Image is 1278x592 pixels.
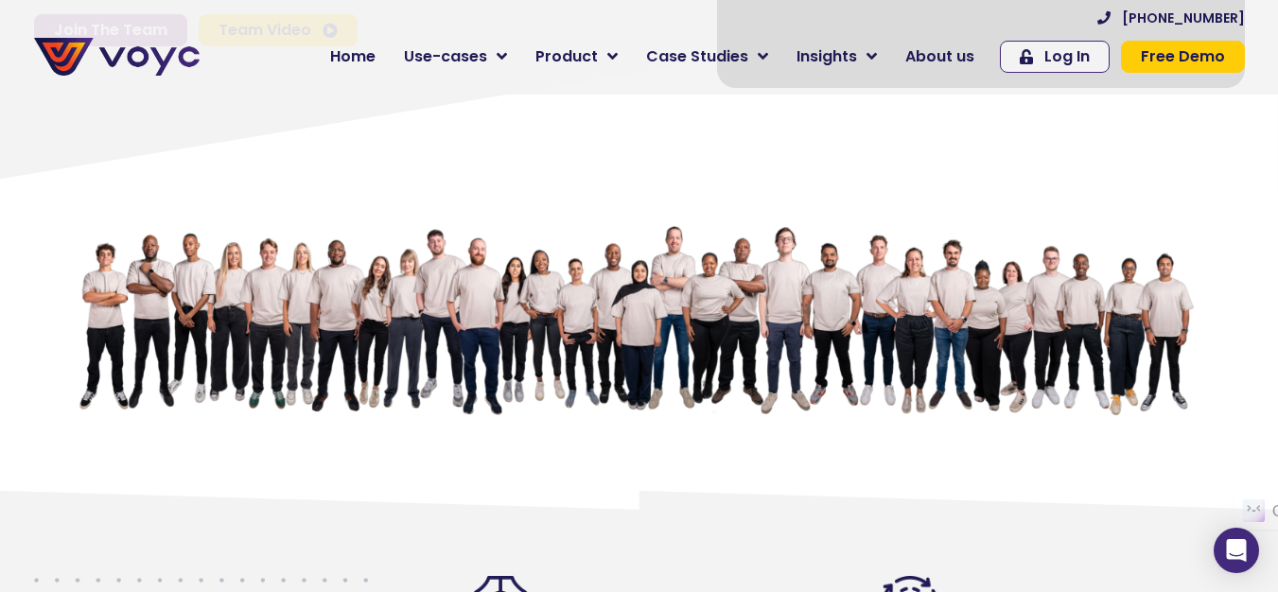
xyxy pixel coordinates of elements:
a: Case Studies [632,38,782,76]
span: [PHONE_NUMBER] [1122,11,1245,25]
a: Product [521,38,632,76]
a: About us [891,38,989,76]
span: Log In [1044,49,1090,64]
a: [PHONE_NUMBER] [1097,11,1245,25]
a: Insights [782,38,891,76]
div: Open Intercom Messenger [1214,528,1259,573]
span: Home [330,45,376,68]
span: Insights [797,45,857,68]
a: Free Demo [1121,41,1245,73]
span: About us [905,45,974,68]
span: Product [535,45,598,68]
a: Use-cases [390,38,521,76]
span: Case Studies [646,45,748,68]
span: Use-cases [404,45,487,68]
img: voyc-full-logo [34,38,200,76]
span: Free Demo [1141,49,1225,64]
a: Log In [1000,41,1110,73]
a: Home [316,38,390,76]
